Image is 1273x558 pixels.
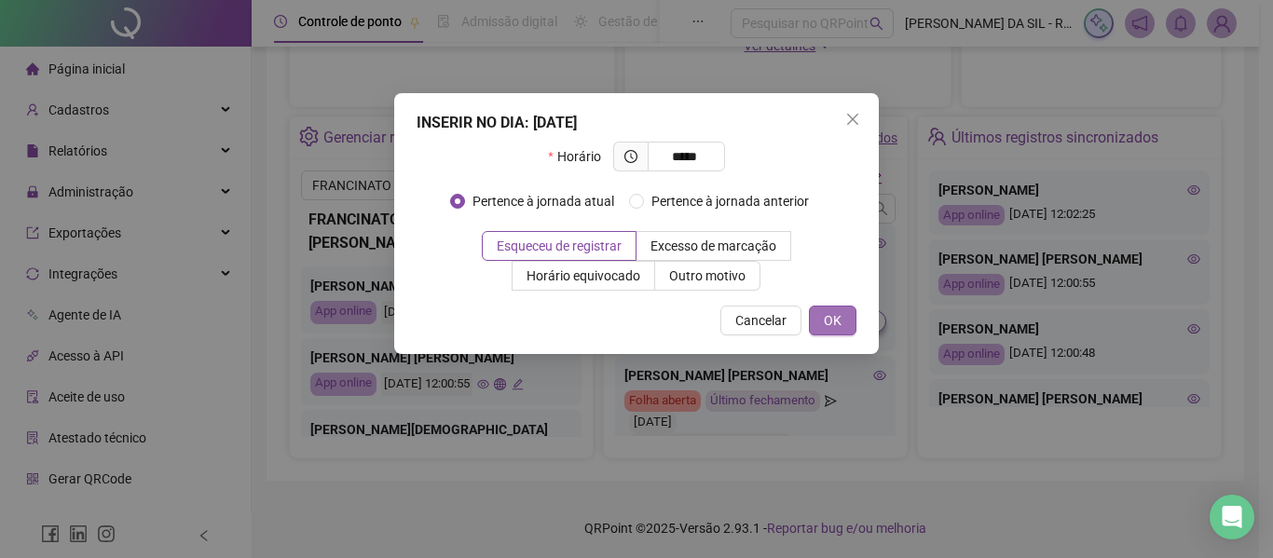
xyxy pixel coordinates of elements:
span: Pertence à jornada atual [465,191,622,211]
button: Close [838,104,868,134]
label: Horário [548,142,612,171]
span: Pertence à jornada anterior [644,191,816,211]
div: INSERIR NO DIA : [DATE] [417,112,856,134]
button: Cancelar [720,306,801,335]
span: Esqueceu de registrar [497,238,622,253]
span: close [845,112,860,127]
span: clock-circle [624,150,637,163]
div: Open Intercom Messenger [1210,495,1254,539]
span: OK [824,310,842,331]
span: Excesso de marcação [650,238,776,253]
button: OK [809,306,856,335]
span: Outro motivo [669,268,746,283]
span: Horário equivocado [527,268,640,283]
span: Cancelar [735,310,787,331]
